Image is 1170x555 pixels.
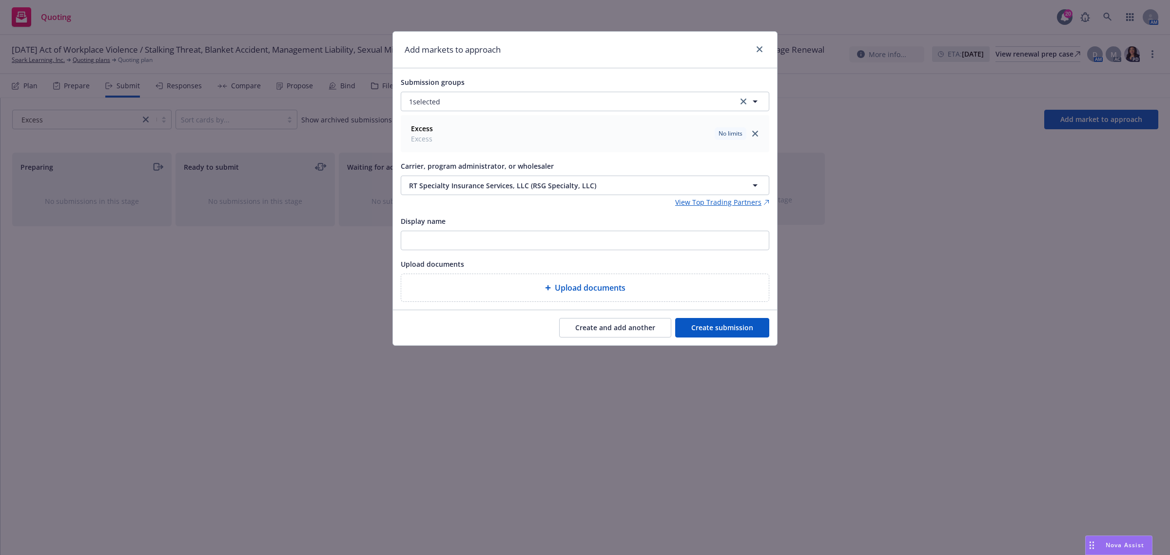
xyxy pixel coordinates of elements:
[719,129,742,138] span: No limits
[401,259,464,269] span: Upload documents
[401,274,769,302] div: Upload documents
[405,43,501,56] h1: Add markets to approach
[411,124,433,133] strong: Excess
[1086,536,1098,555] div: Drag to move
[675,197,769,207] a: View Top Trading Partners
[401,78,465,87] span: Submission groups
[559,318,671,337] button: Create and add another
[1085,535,1152,555] button: Nova Assist
[401,217,446,226] span: Display name
[411,134,433,144] span: Excess
[401,92,769,111] button: 1selectedclear selection
[555,282,625,294] span: Upload documents
[1106,541,1144,549] span: Nova Assist
[409,180,715,191] span: RT Specialty Insurance Services, LLC (RSG Specialty, LLC)
[401,161,554,171] span: Carrier, program administrator, or wholesaler
[675,318,769,337] button: Create submission
[401,176,769,195] button: RT Specialty Insurance Services, LLC (RSG Specialty, LLC)
[738,96,749,107] a: clear selection
[409,97,440,107] span: 1 selected
[754,43,765,55] a: close
[749,128,761,139] a: close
